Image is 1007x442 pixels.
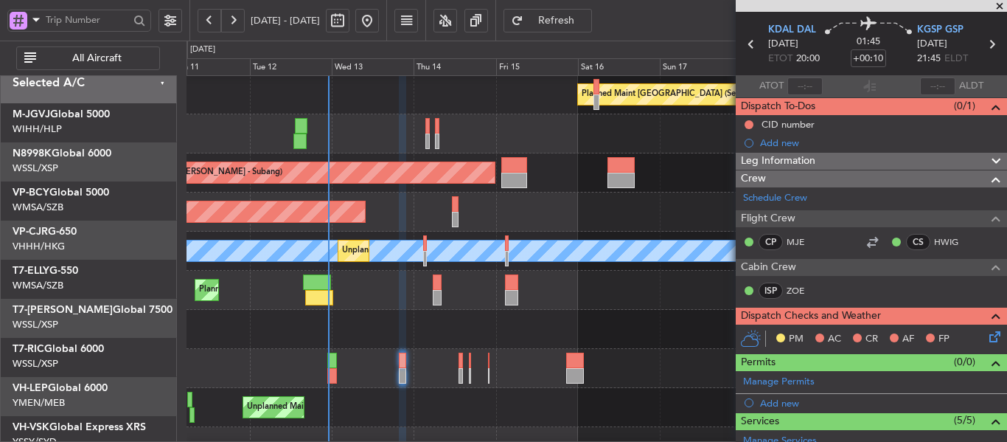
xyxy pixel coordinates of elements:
[865,332,878,347] span: CR
[759,79,784,94] span: ATOT
[13,357,58,370] a: WSSL/XSP
[496,58,578,76] div: Fri 15
[16,46,160,70] button: All Aircraft
[578,58,660,76] div: Sat 16
[741,210,795,227] span: Flight Crew
[741,259,796,276] span: Cabin Crew
[938,332,949,347] span: FP
[13,266,78,276] a: T7-ELLYG-550
[13,187,49,198] span: VP-BCY
[46,9,129,31] input: Trip Number
[759,283,783,299] div: ISP
[13,318,58,331] a: WSSL/XSP
[944,52,968,66] span: ELDT
[13,344,104,354] a: T7-RICGlobal 6000
[743,191,807,206] a: Schedule Crew
[759,234,783,250] div: CP
[768,37,798,52] span: [DATE]
[13,109,50,120] span: M-JGVJ
[902,332,914,347] span: AF
[741,354,776,371] span: Permits
[741,170,766,187] span: Crew
[13,266,49,276] span: T7-ELLY
[954,98,975,114] span: (0/1)
[741,308,881,325] span: Dispatch Checks and Weather
[13,240,65,253] a: VHHH/HKG
[13,396,65,410] a: YMEN/MEB
[199,279,431,301] div: Planned Maint [GEOGRAPHIC_DATA] ([GEOGRAPHIC_DATA])
[13,344,44,354] span: T7-RIC
[741,153,815,170] span: Leg Information
[13,109,110,120] a: M-JGVJGlobal 5000
[917,37,947,52] span: [DATE]
[13,187,109,198] a: VP-BCYGlobal 5000
[660,58,742,76] div: Sun 17
[917,52,941,66] span: 21:45
[857,35,880,49] span: 01:45
[789,332,804,347] span: PM
[13,422,49,432] span: VH-VSK
[768,52,792,66] span: ETOT
[503,9,592,32] button: Refresh
[342,240,696,262] div: Unplanned Maint [GEOGRAPHIC_DATA] (Sultan [PERSON_NAME] [PERSON_NAME] - Subang)
[787,77,823,95] input: --:--
[741,98,815,115] span: Dispatch To-Dos
[13,227,77,237] a: VP-CJRG-650
[251,14,320,27] span: [DATE] - [DATE]
[582,83,755,106] div: Planned Maint [GEOGRAPHIC_DATA] (Seletar)
[917,23,964,38] span: KGSP GSP
[168,58,250,76] div: Mon 11
[414,58,495,76] div: Thu 14
[13,383,108,393] a: VH-LEPGlobal 6000
[13,305,113,315] span: T7-[PERSON_NAME]
[954,412,975,428] span: (5/5)
[743,375,815,390] a: Manage Permits
[762,118,815,131] div: CID number
[13,162,58,175] a: WSSL/XSP
[13,201,63,214] a: WMSA/SZB
[959,79,983,94] span: ALDT
[13,227,48,237] span: VP-CJR
[828,332,841,347] span: AC
[13,148,52,159] span: N8998K
[250,58,332,76] div: Tue 12
[247,396,428,418] div: Unplanned Maint Sydney ([PERSON_NAME] Intl)
[13,383,48,393] span: VH-LEP
[760,137,1000,149] div: Add new
[526,15,587,26] span: Refresh
[796,52,820,66] span: 20:00
[13,279,63,292] a: WMSA/SZB
[13,148,111,159] a: N8998KGlobal 6000
[906,234,930,250] div: CS
[954,354,975,370] span: (0/0)
[787,284,820,297] a: ZOE
[760,397,1000,410] div: Add new
[13,305,173,315] a: T7-[PERSON_NAME]Global 7500
[787,235,820,249] a: MJE
[13,422,146,432] a: VH-VSKGlobal Express XRS
[934,235,967,249] a: HWIG
[741,413,779,430] span: Services
[13,122,62,136] a: WIHH/HLP
[768,23,816,38] span: KDAL DAL
[332,58,414,76] div: Wed 13
[39,53,155,63] span: All Aircraft
[190,44,215,56] div: [DATE]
